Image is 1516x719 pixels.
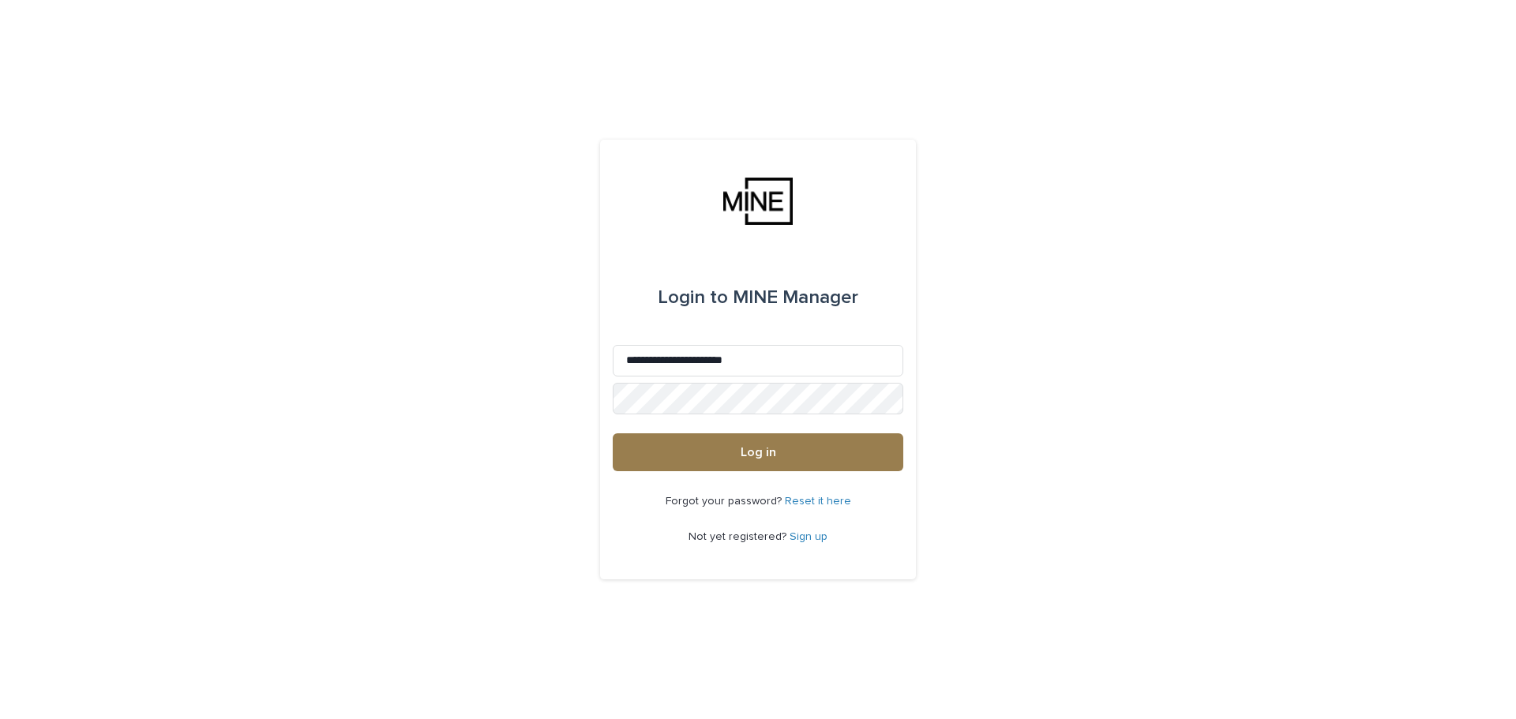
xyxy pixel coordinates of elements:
[723,178,792,225] img: Ow2vn4V3QDGKVc2aj09P
[741,446,776,459] span: Log in
[658,288,728,307] span: Login to
[666,496,785,507] span: Forgot your password?
[790,531,827,542] a: Sign up
[785,496,851,507] a: Reset it here
[689,531,790,542] span: Not yet registered?
[658,275,858,320] div: MINE Manager
[613,433,903,471] button: Log in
